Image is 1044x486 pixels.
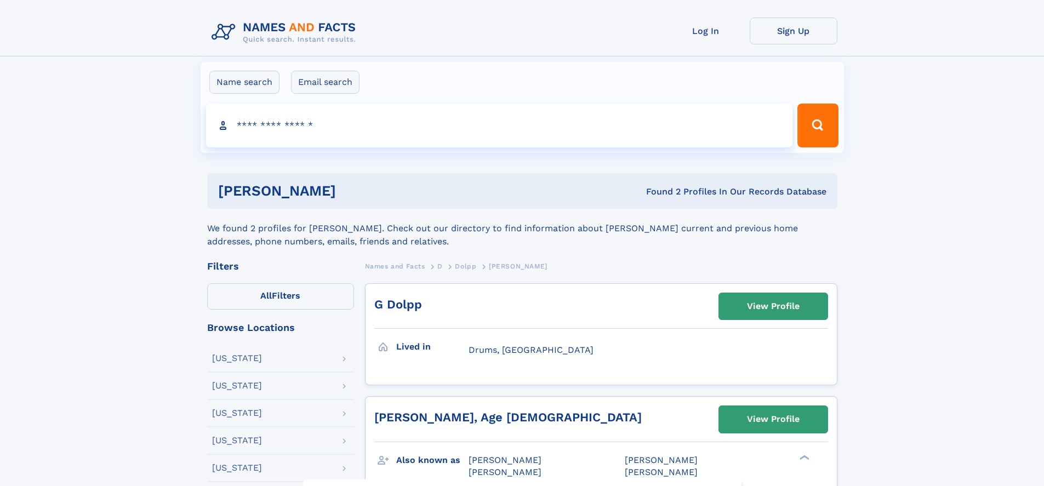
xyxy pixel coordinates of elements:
span: D [437,262,443,270]
label: Filters [207,283,354,310]
button: Search Button [797,104,838,147]
div: Filters [207,261,354,271]
a: Names and Facts [365,259,425,273]
a: Dolpp [455,259,476,273]
div: Found 2 Profiles In Our Records Database [491,186,826,198]
a: Log In [662,18,750,44]
span: [PERSON_NAME] [625,455,698,465]
a: View Profile [719,406,828,432]
h1: [PERSON_NAME] [218,184,491,198]
div: View Profile [747,407,800,432]
span: Drums, [GEOGRAPHIC_DATA] [469,345,594,355]
div: [US_STATE] [212,464,262,472]
span: [PERSON_NAME] [625,467,698,477]
h3: Lived in [396,338,469,356]
span: [PERSON_NAME] [489,262,547,270]
span: [PERSON_NAME] [469,455,541,465]
div: ❯ [797,454,810,461]
input: search input [206,104,793,147]
a: View Profile [719,293,828,319]
a: Sign Up [750,18,837,44]
a: [PERSON_NAME], Age [DEMOGRAPHIC_DATA] [374,410,642,424]
span: [PERSON_NAME] [469,467,541,477]
div: [US_STATE] [212,409,262,418]
label: Email search [291,71,360,94]
a: G Dolpp [374,298,422,311]
div: [US_STATE] [212,436,262,445]
span: Dolpp [455,262,476,270]
div: [US_STATE] [212,381,262,390]
a: D [437,259,443,273]
span: All [260,290,272,301]
h3: Also known as [396,451,469,470]
div: We found 2 profiles for [PERSON_NAME]. Check out our directory to find information about [PERSON_... [207,209,837,248]
label: Name search [209,71,279,94]
div: View Profile [747,294,800,319]
img: Logo Names and Facts [207,18,365,47]
div: [US_STATE] [212,354,262,363]
div: Browse Locations [207,323,354,333]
